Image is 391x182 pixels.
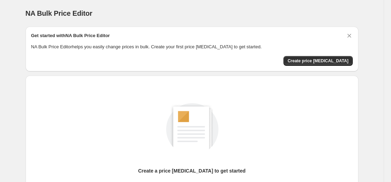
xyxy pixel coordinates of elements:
button: Dismiss card [346,32,353,39]
span: NA Bulk Price Editor [26,9,92,17]
button: Create price change job [283,56,353,66]
p: Create a price [MEDICAL_DATA] to get started [138,167,246,174]
span: Create price [MEDICAL_DATA] [288,58,349,64]
h2: Get started with NA Bulk Price Editor [31,32,110,39]
p: NA Bulk Price Editor helps you easily change prices in bulk. Create your first price [MEDICAL_DAT... [31,43,353,50]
